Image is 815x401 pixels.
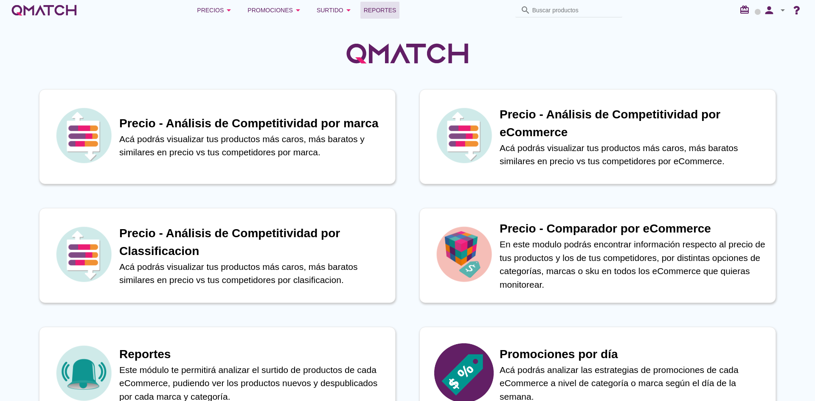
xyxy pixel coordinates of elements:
[778,5,788,15] i: arrow_drop_down
[364,5,396,15] span: Reportes
[310,2,360,19] button: Surtido
[119,260,387,287] p: Acá podrás visualizar tus productos más caros, más baratos similares en precio vs tus competidore...
[500,345,767,363] h1: Promociones por día
[520,5,531,15] i: search
[317,5,354,15] div: Surtido
[500,106,767,141] h1: Precio - Análisis de Competitividad por eCommerce
[293,5,303,15] i: arrow_drop_down
[247,5,303,15] div: Promociones
[241,2,310,19] button: Promociones
[532,3,617,17] input: Buscar productos
[360,2,400,19] a: Reportes
[500,220,767,238] h1: Precio - Comparador por eCommerce
[54,224,113,284] img: icon
[119,224,387,260] h1: Precio - Análisis de Competitividad por Classificacion
[500,238,767,291] p: En este modulo podrás encontrar información respecto al precio de tus productos y los de tus comp...
[500,141,767,168] p: Acá podrás visualizar tus productos más caros, más baratos similares en precio vs tus competidore...
[407,89,788,184] a: iconPrecio - Análisis de Competitividad por eCommerceAcá podrás visualizar tus productos más caro...
[27,89,407,184] a: iconPrecio - Análisis de Competitividad por marcaAcá podrás visualizar tus productos más caros, m...
[27,208,407,303] a: iconPrecio - Análisis de Competitividad por ClassificacionAcá podrás visualizar tus productos más...
[344,32,471,75] img: QMatchLogo
[119,345,387,363] h1: Reportes
[197,5,234,15] div: Precios
[54,106,113,165] img: icon
[224,5,234,15] i: arrow_drop_down
[190,2,241,19] button: Precios
[10,2,78,19] a: white-qmatch-logo
[434,106,494,165] img: icon
[119,115,387,132] h1: Precio - Análisis de Competitividad por marca
[407,208,788,303] a: iconPrecio - Comparador por eCommerceEn este modulo podrás encontrar información respecto al prec...
[739,5,753,15] i: redeem
[343,5,354,15] i: arrow_drop_down
[434,224,494,284] img: icon
[761,4,778,16] i: person
[119,132,387,159] p: Acá podrás visualizar tus productos más caros, más baratos y similares en precio vs tus competido...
